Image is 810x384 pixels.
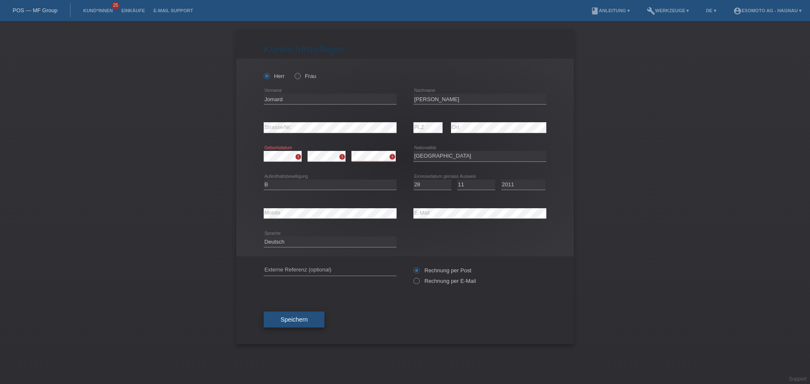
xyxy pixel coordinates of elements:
a: DE ▾ [702,8,720,13]
a: Kund*innen [79,8,117,13]
i: error [389,153,396,160]
span: 25 [112,2,119,9]
a: E-Mail Support [149,8,197,13]
a: Einkäufe [117,8,149,13]
i: error [339,153,346,160]
input: Rechnung per Post [413,267,419,278]
a: buildWerkzeuge ▾ [643,8,694,13]
a: bookAnleitung ▾ [586,8,634,13]
a: POS — MF Group [13,7,57,13]
label: Frau [294,73,316,79]
a: account_circleEsomoto AG - Hagnau ▾ [729,8,806,13]
label: Herr [264,73,285,79]
h1: Kunde hinzufügen [264,44,546,54]
input: Frau [294,73,300,78]
label: Rechnung per E-Mail [413,278,476,284]
i: error [295,153,302,160]
i: account_circle [733,7,742,15]
a: Support [789,376,807,382]
label: Rechnung per Post [413,267,471,274]
button: Speichern [264,311,324,328]
i: build [647,7,655,15]
input: Rechnung per E-Mail [413,278,419,288]
input: Herr [264,73,269,78]
span: Speichern [281,316,308,323]
i: book [591,7,599,15]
